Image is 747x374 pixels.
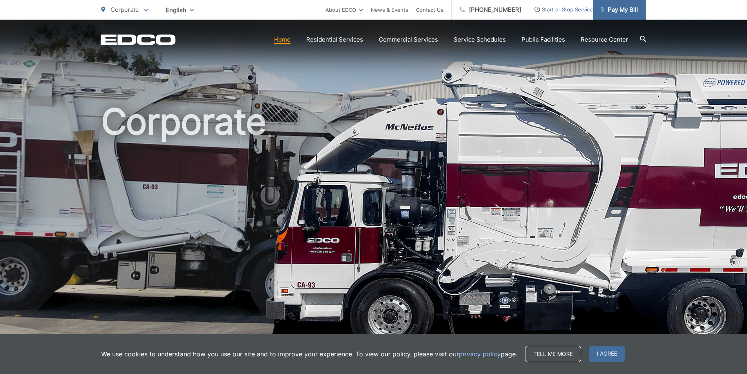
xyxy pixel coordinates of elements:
[525,346,581,362] a: Tell me more
[101,34,176,45] a: EDCD logo. Return to the homepage.
[101,349,517,359] p: We use cookies to understand how you use our site and to improve your experience. To view our pol...
[589,346,625,362] span: I agree
[274,35,291,44] a: Home
[459,349,501,359] a: privacy policy
[160,3,200,17] span: English
[454,35,506,44] a: Service Schedules
[522,35,565,44] a: Public Facilities
[325,5,363,15] a: About EDCO
[371,5,408,15] a: News & Events
[306,35,363,44] a: Residential Services
[601,5,638,15] span: Pay My Bill
[581,35,628,44] a: Resource Center
[379,35,438,44] a: Commercial Services
[101,102,646,350] h1: Corporate
[111,6,139,13] span: Corporate
[416,5,443,15] a: Contact Us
